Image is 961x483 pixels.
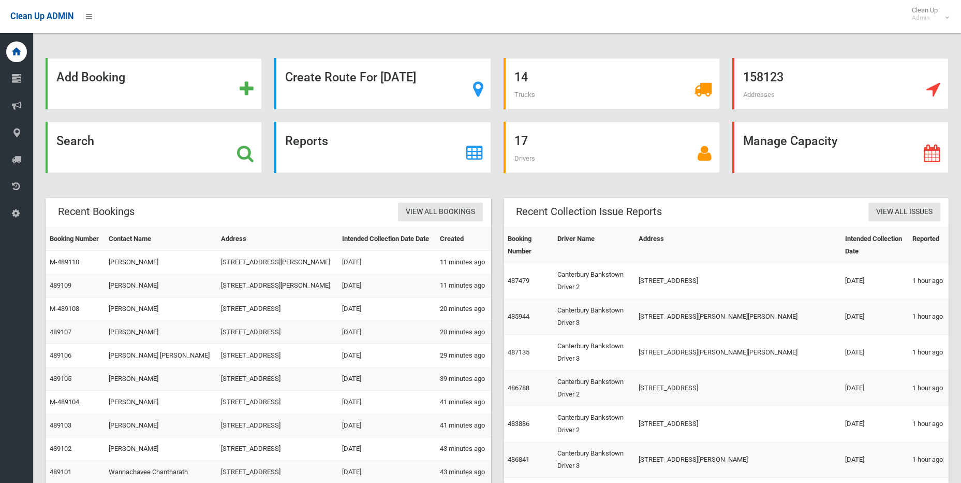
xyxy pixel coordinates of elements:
[338,414,436,437] td: [DATE]
[10,11,73,21] span: Clean Up ADMIN
[504,122,720,173] a: 17 Drivers
[868,203,940,222] a: View All Issues
[436,367,491,391] td: 39 minutes ago
[436,344,491,367] td: 29 minutes ago
[105,321,217,344] td: [PERSON_NAME]
[105,251,217,274] td: [PERSON_NAME]
[907,6,948,22] span: Clean Up
[217,344,338,367] td: [STREET_ADDRESS]
[50,421,71,429] a: 489103
[553,442,634,478] td: Canterbury Bankstown Driver 3
[217,297,338,321] td: [STREET_ADDRESS]
[217,321,338,344] td: [STREET_ADDRESS]
[105,344,217,367] td: [PERSON_NAME] [PERSON_NAME]
[508,384,529,392] a: 486788
[217,228,338,251] th: Address
[105,228,217,251] th: Contact Name
[285,70,416,84] strong: Create Route For [DATE]
[436,274,491,297] td: 11 minutes ago
[841,335,908,371] td: [DATE]
[841,263,908,299] td: [DATE]
[908,335,949,371] td: 1 hour ago
[508,420,529,428] a: 483886
[338,251,436,274] td: [DATE]
[634,299,841,335] td: [STREET_ADDRESS][PERSON_NAME][PERSON_NAME]
[398,203,483,222] a: View All Bookings
[105,297,217,321] td: [PERSON_NAME]
[217,367,338,391] td: [STREET_ADDRESS]
[908,406,949,442] td: 1 hour ago
[504,202,674,222] header: Recent Collection Issue Reports
[514,154,535,162] span: Drivers
[217,251,338,274] td: [STREET_ADDRESS][PERSON_NAME]
[50,445,71,452] a: 489102
[50,305,79,312] a: M-489108
[105,437,217,461] td: [PERSON_NAME]
[285,134,328,148] strong: Reports
[56,134,94,148] strong: Search
[841,228,908,263] th: Intended Collection Date
[217,437,338,461] td: [STREET_ADDRESS]
[514,70,528,84] strong: 14
[436,228,491,251] th: Created
[338,274,436,297] td: [DATE]
[634,228,841,263] th: Address
[46,202,147,222] header: Recent Bookings
[56,70,125,84] strong: Add Booking
[841,406,908,442] td: [DATE]
[634,263,841,299] td: [STREET_ADDRESS]
[338,321,436,344] td: [DATE]
[338,367,436,391] td: [DATE]
[553,299,634,335] td: Canterbury Bankstown Driver 3
[553,335,634,371] td: Canterbury Bankstown Driver 3
[217,274,338,297] td: [STREET_ADDRESS][PERSON_NAME]
[908,299,949,335] td: 1 hour ago
[274,58,491,109] a: Create Route For [DATE]
[46,58,262,109] a: Add Booking
[436,321,491,344] td: 20 minutes ago
[508,312,529,320] a: 485944
[338,391,436,414] td: [DATE]
[105,414,217,437] td: [PERSON_NAME]
[50,328,71,336] a: 489107
[908,371,949,406] td: 1 hour ago
[553,228,634,263] th: Driver Name
[908,228,949,263] th: Reported
[105,274,217,297] td: [PERSON_NAME]
[50,351,71,359] a: 489106
[217,414,338,437] td: [STREET_ADDRESS]
[553,263,634,299] td: Canterbury Bankstown Driver 2
[634,406,841,442] td: [STREET_ADDRESS]
[338,344,436,367] td: [DATE]
[553,371,634,406] td: Canterbury Bankstown Driver 2
[436,414,491,437] td: 41 minutes ago
[732,58,949,109] a: 158123 Addresses
[50,258,79,266] a: M-489110
[732,122,949,173] a: Manage Capacity
[504,58,720,109] a: 14 Trucks
[436,251,491,274] td: 11 minutes ago
[50,375,71,382] a: 489105
[553,406,634,442] td: Canterbury Bankstown Driver 2
[508,277,529,285] a: 487479
[908,442,949,478] td: 1 hour ago
[274,122,491,173] a: Reports
[912,14,938,22] small: Admin
[841,371,908,406] td: [DATE]
[508,348,529,356] a: 487135
[46,228,105,251] th: Booking Number
[634,335,841,371] td: [STREET_ADDRESS][PERSON_NAME][PERSON_NAME]
[46,122,262,173] a: Search
[743,134,837,148] strong: Manage Capacity
[50,468,71,476] a: 489101
[743,91,775,98] span: Addresses
[436,391,491,414] td: 41 minutes ago
[504,228,553,263] th: Booking Number
[841,299,908,335] td: [DATE]
[508,456,529,463] a: 486841
[841,442,908,478] td: [DATE]
[436,297,491,321] td: 20 minutes ago
[50,398,79,406] a: M-489104
[634,442,841,478] td: [STREET_ADDRESS][PERSON_NAME]
[908,263,949,299] td: 1 hour ago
